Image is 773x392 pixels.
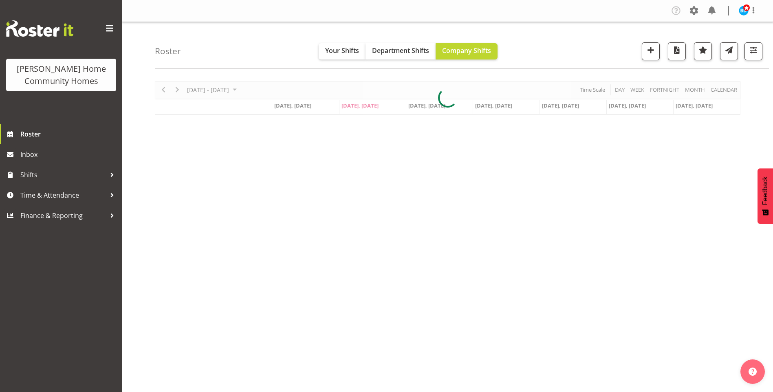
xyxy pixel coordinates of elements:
span: Your Shifts [325,46,359,55]
span: Time & Attendance [20,189,106,201]
h4: Roster [155,46,181,56]
span: Roster [20,128,118,140]
img: Rosterit website logo [6,20,73,37]
button: Highlight an important date within the roster. [694,42,712,60]
span: Inbox [20,148,118,161]
span: Department Shifts [372,46,429,55]
img: help-xxl-2.png [749,368,757,376]
div: [PERSON_NAME] Home Community Homes [14,63,108,87]
button: Company Shifts [436,43,498,59]
button: Department Shifts [366,43,436,59]
span: Company Shifts [442,46,491,55]
button: Download a PDF of the roster according to the set date range. [668,42,686,60]
button: Add a new shift [642,42,660,60]
button: Send a list of all shifts for the selected filtered period to all rostered employees. [720,42,738,60]
span: Feedback [762,176,769,205]
button: Feedback - Show survey [758,168,773,224]
button: Filter Shifts [744,42,762,60]
span: Shifts [20,169,106,181]
button: Your Shifts [319,43,366,59]
span: Finance & Reporting [20,209,106,222]
img: barbara-dunlop8515.jpg [739,6,749,15]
